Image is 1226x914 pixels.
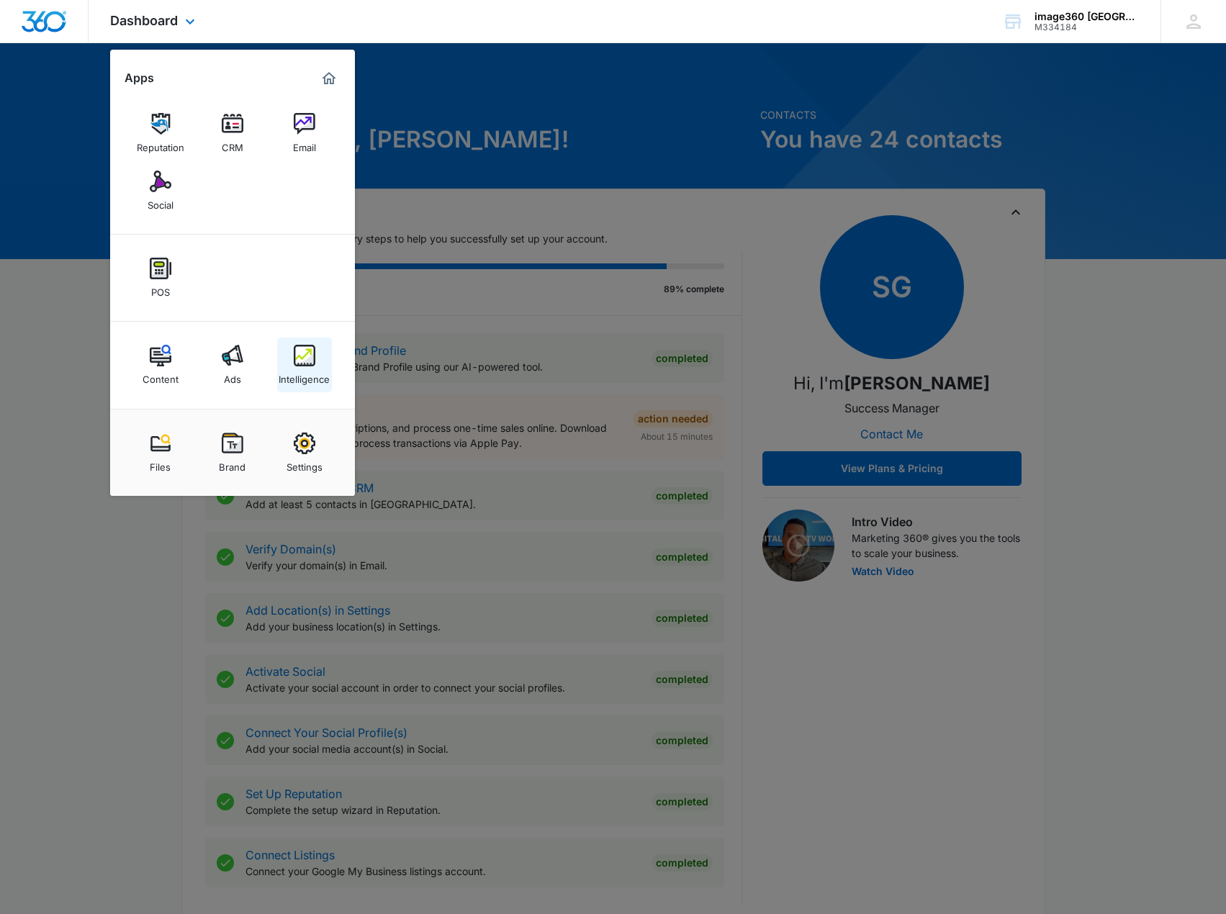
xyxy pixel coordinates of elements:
[205,106,260,160] a: CRM
[224,366,241,385] div: Ads
[279,366,330,385] div: Intelligence
[133,338,188,392] a: Content
[151,279,170,298] div: POS
[222,135,243,153] div: CRM
[277,425,332,480] a: Settings
[1035,22,1140,32] div: account id
[133,250,188,305] a: POS
[133,163,188,218] a: Social
[125,71,154,85] h2: Apps
[205,425,260,480] a: Brand
[150,454,171,473] div: Files
[317,67,341,90] a: Marketing 360® Dashboard
[110,13,178,28] span: Dashboard
[137,135,184,153] div: Reputation
[133,425,188,480] a: Files
[143,366,179,385] div: Content
[287,454,323,473] div: Settings
[133,106,188,160] a: Reputation
[148,192,173,211] div: Social
[205,338,260,392] a: Ads
[277,106,332,160] a: Email
[277,338,332,392] a: Intelligence
[219,454,245,473] div: Brand
[1035,11,1140,22] div: account name
[293,135,316,153] div: Email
